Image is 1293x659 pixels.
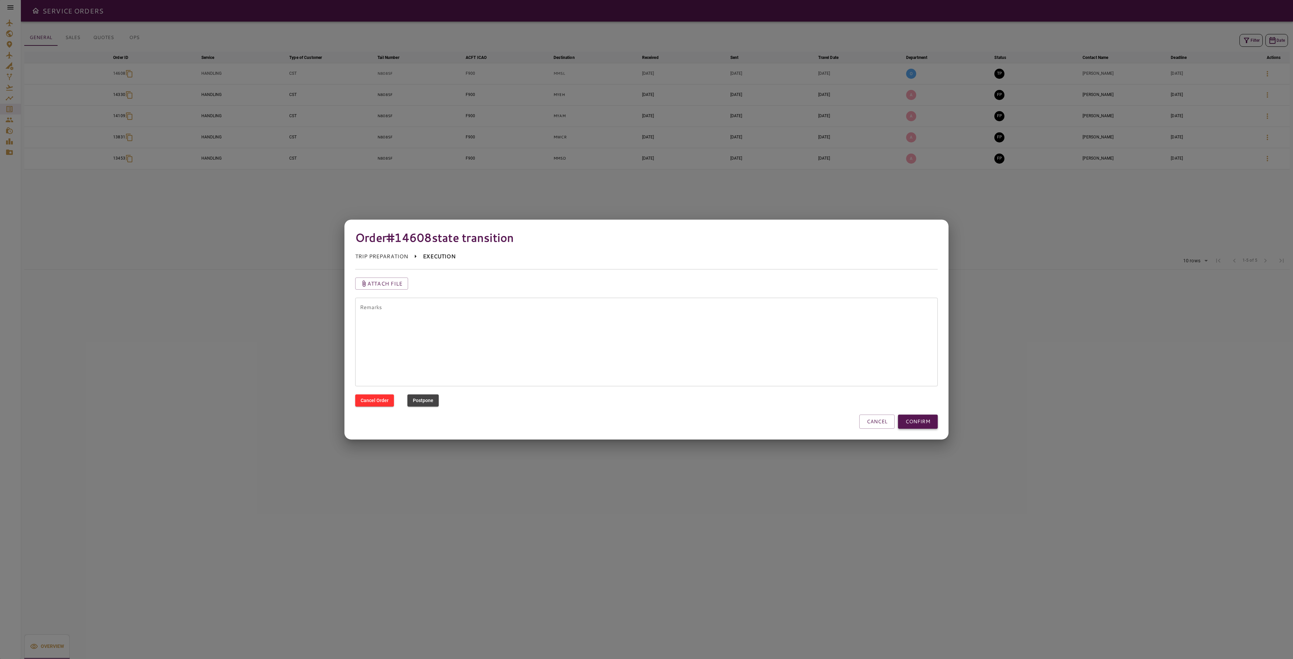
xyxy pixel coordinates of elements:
[355,394,394,407] button: Cancel Order
[407,394,439,407] button: Postpone
[859,415,895,429] button: CANCEL
[367,279,403,288] p: Attach file
[898,415,938,429] button: CONFIRM
[355,253,408,261] p: TRIP PREPARATION
[355,277,408,290] button: Attach file
[355,230,938,244] h4: Order #14608 state transition
[423,253,455,261] p: EXECUTION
